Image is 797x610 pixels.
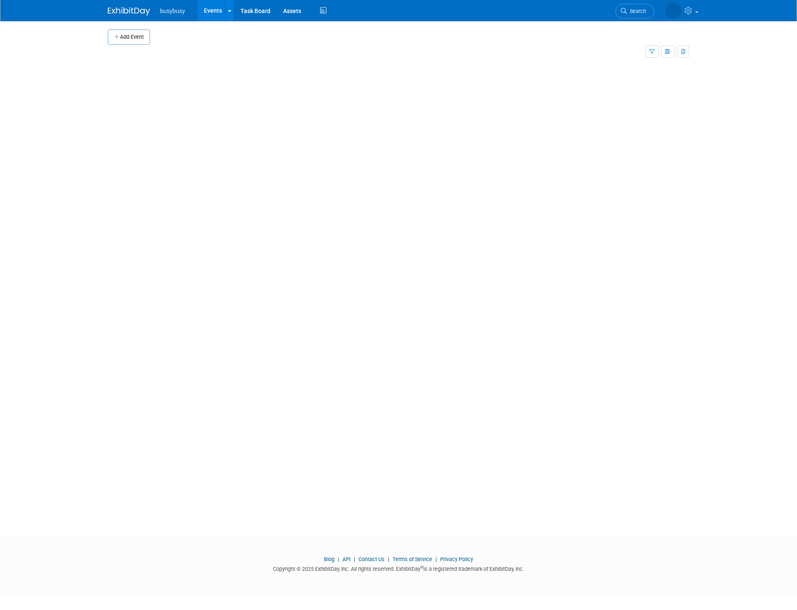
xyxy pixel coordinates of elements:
[440,556,473,562] a: Privacy Policy
[615,4,654,19] a: Search
[342,556,350,562] a: API
[352,556,357,562] span: |
[336,556,341,562] span: |
[665,3,681,19] img: Braden Gillespie
[386,556,391,562] span: |
[358,556,385,562] a: Contact Us
[108,29,150,45] button: Add Event
[393,556,432,562] a: Terms of Service
[108,7,150,16] img: ExhibitDay
[627,8,646,14] span: Search
[433,556,439,562] span: |
[420,565,423,570] sup: ®
[324,556,334,562] a: Blog
[160,8,185,14] span: busybusy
